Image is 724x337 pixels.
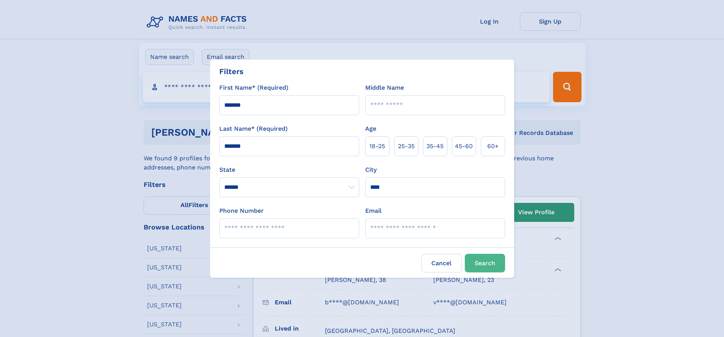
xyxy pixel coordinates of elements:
[365,206,382,215] label: Email
[487,142,499,151] span: 60+
[421,254,462,272] label: Cancel
[455,142,473,151] span: 45‑60
[219,66,244,77] div: Filters
[465,254,505,272] button: Search
[398,142,415,151] span: 25‑35
[365,83,404,92] label: Middle Name
[365,124,376,133] label: Age
[219,165,359,174] label: State
[219,206,264,215] label: Phone Number
[219,124,288,133] label: Last Name* (Required)
[365,165,377,174] label: City
[426,142,444,151] span: 35‑45
[369,142,385,151] span: 18‑25
[219,83,288,92] label: First Name* (Required)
